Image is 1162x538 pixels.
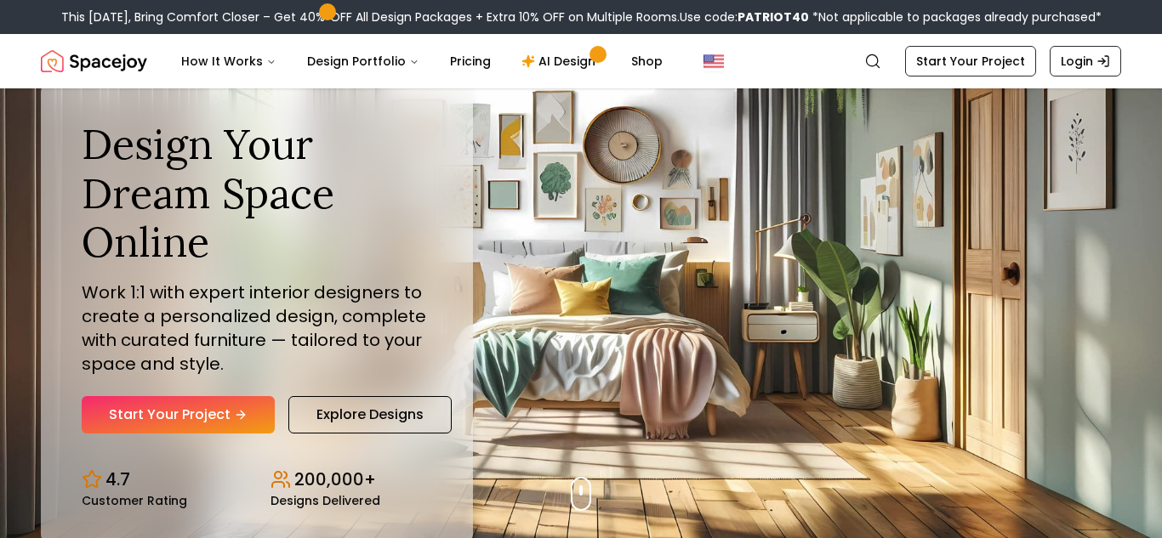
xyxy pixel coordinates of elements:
a: Start Your Project [905,46,1036,76]
nav: Main [168,44,676,78]
small: Customer Rating [82,495,187,507]
span: *Not applicable to packages already purchased* [809,8,1102,25]
small: Designs Delivered [271,495,380,507]
div: This [DATE], Bring Comfort Closer – Get 40% OFF All Design Packages + Extra 10% OFF on Multiple R... [61,8,1102,25]
a: Login [1050,46,1121,76]
a: Start Your Project [82,396,275,433]
a: AI Design [508,44,614,78]
a: Shop [618,44,676,78]
p: Work 1:1 with expert interior designers to create a personalized design, complete with curated fu... [82,280,432,376]
p: 4.7 [105,467,130,491]
button: Design Portfolio [293,44,433,78]
a: Explore Designs [288,396,452,433]
a: Spacejoy [41,44,147,78]
b: PATRIOT40 [738,8,809,25]
span: Use code: [680,8,809,25]
p: 200,000+ [294,467,376,491]
a: Pricing [436,44,504,78]
nav: Global [41,34,1121,88]
button: How It Works [168,44,290,78]
img: United States [703,51,724,71]
img: Spacejoy Logo [41,44,147,78]
div: Design stats [82,454,432,507]
h1: Design Your Dream Space Online [82,120,432,267]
